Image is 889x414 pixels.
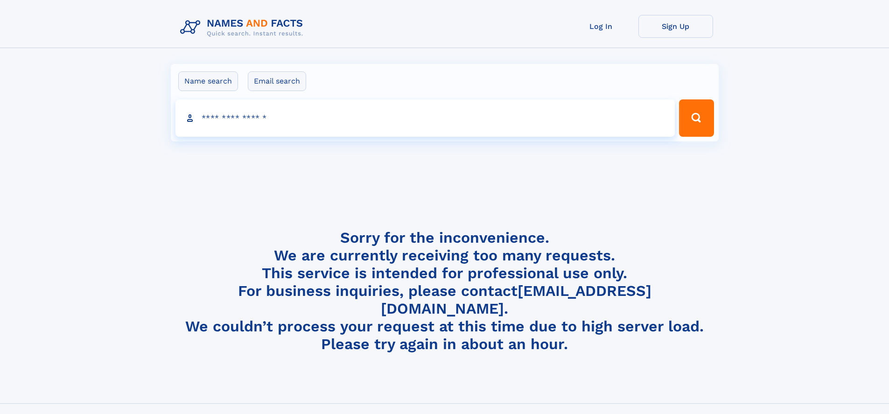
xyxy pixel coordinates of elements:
[564,15,638,38] a: Log In
[638,15,713,38] a: Sign Up
[679,99,714,137] button: Search Button
[248,71,306,91] label: Email search
[381,282,651,317] a: [EMAIL_ADDRESS][DOMAIN_NAME]
[176,229,713,353] h4: Sorry for the inconvenience. We are currently receiving too many requests. This service is intend...
[176,15,311,40] img: Logo Names and Facts
[175,99,675,137] input: search input
[178,71,238,91] label: Name search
